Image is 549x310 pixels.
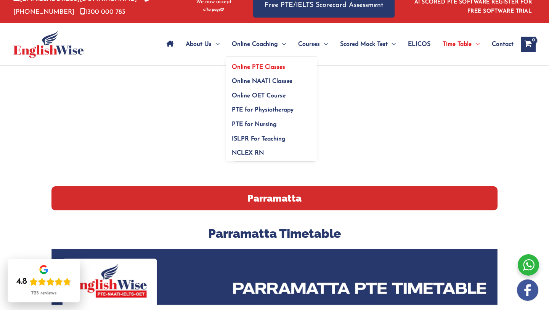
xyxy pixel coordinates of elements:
span: Contact [492,31,514,58]
h3: Parramatta Timetable [51,226,498,242]
a: Online CoachingMenu Toggle [226,31,292,58]
a: Contact [486,31,514,58]
span: Menu Toggle [320,31,328,58]
img: cropped-ew-logo [13,31,84,58]
a: ISLPR For Teaching [226,129,317,144]
span: Menu Toggle [472,31,480,58]
span: Courses [298,31,320,58]
a: ELICOS [402,31,437,58]
span: Menu Toggle [278,31,286,58]
nav: Site Navigation: Main Menu [161,31,514,58]
span: ELICOS [408,31,430,58]
div: 4.8 [16,276,27,287]
span: ISLPR For Teaching [232,136,286,142]
a: 1300 000 783 [80,9,125,15]
a: Online NAATI Classes [226,72,317,86]
span: Online NAATI Classes [232,78,292,84]
img: white-facebook.png [517,279,538,301]
a: About UsMenu Toggle [180,31,226,58]
a: View Shopping Cart, empty [521,37,536,52]
span: Online OET Course [232,93,286,99]
span: Online PTE Classes [232,64,285,70]
h2: Parramatta [51,186,498,210]
h1: PTE [51,104,498,128]
span: Menu Toggle [212,31,220,58]
a: Online OET Course [226,86,317,100]
a: PTE for Physiotherapy [226,100,317,115]
span: Time Table [443,31,472,58]
span: NCLEX RN [232,150,264,156]
div: Rating: 4.8 out of 5 [16,276,71,287]
span: PTE for Nursing [232,121,277,128]
a: Time TableMenu Toggle [437,31,486,58]
a: PTE for Nursing [226,115,317,129]
div: 723 reviews [31,290,56,296]
a: Scored Mock TestMenu Toggle [334,31,402,58]
span: Menu Toggle [388,31,396,58]
img: Afterpay-Logo [203,8,224,12]
span: Scored Mock Test [340,31,388,58]
a: NCLEX RN [226,144,317,161]
a: Online PTE Classes [226,57,317,72]
span: About Us [186,31,212,58]
span: Online Coaching [232,31,278,58]
a: CoursesMenu Toggle [292,31,334,58]
span: PTE for Physiotherapy [232,107,294,113]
